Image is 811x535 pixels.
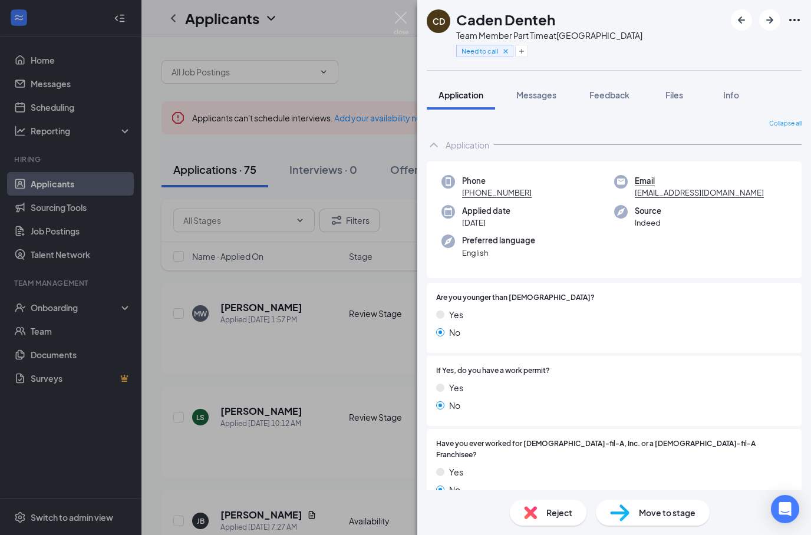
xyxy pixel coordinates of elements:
[436,438,792,461] span: Have you ever worked for [DEMOGRAPHIC_DATA]-fil-A, Inc. or a [DEMOGRAPHIC_DATA]-fil-A Franchisee?
[462,175,532,187] span: Phone
[502,47,510,55] svg: Cross
[449,326,460,339] span: No
[456,29,642,41] div: Team Member Part Time at [GEOGRAPHIC_DATA]
[635,217,661,229] span: Indeed
[723,90,739,100] span: Info
[639,506,695,519] span: Move to stage
[771,495,799,523] div: Open Intercom Messenger
[449,399,460,412] span: No
[449,465,463,478] span: Yes
[446,139,489,151] div: Application
[427,138,441,152] svg: ChevronUp
[546,506,572,519] span: Reject
[635,205,661,217] span: Source
[516,90,556,100] span: Messages
[456,9,555,29] h1: Caden Denteh
[449,308,463,321] span: Yes
[518,48,525,55] svg: Plus
[439,90,483,100] span: Application
[436,365,550,377] span: If Yes, do you have a work permit?
[462,235,535,246] span: Preferred language
[449,381,463,394] span: Yes
[787,13,802,27] svg: Ellipses
[589,90,629,100] span: Feedback
[731,9,752,31] button: ArrowLeftNew
[759,9,780,31] button: ArrowRight
[763,13,777,27] svg: ArrowRight
[515,45,528,57] button: Plus
[462,217,510,229] span: [DATE]
[462,247,535,259] span: English
[436,292,595,303] span: Are you younger than [DEMOGRAPHIC_DATA]?
[461,46,499,56] span: Need to call
[462,205,510,217] span: Applied date
[449,483,460,496] span: No
[665,90,683,100] span: Files
[769,119,802,128] span: Collapse all
[734,13,749,27] svg: ArrowLeftNew
[433,15,445,27] div: CD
